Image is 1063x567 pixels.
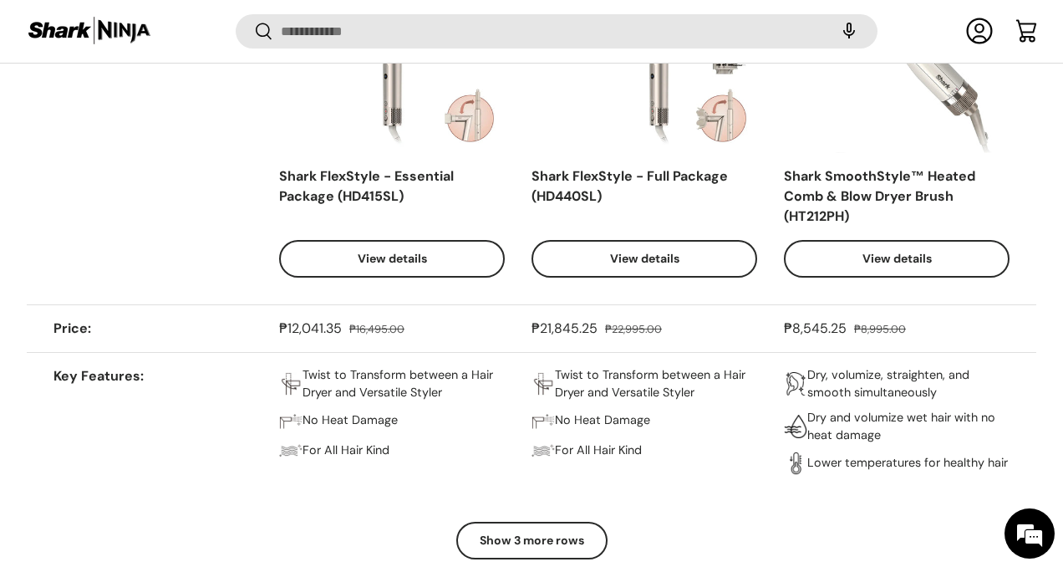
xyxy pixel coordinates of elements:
[279,240,505,278] a: View details
[274,8,314,49] div: Minimize live chat window
[822,13,876,50] speech-search-button: Search by voice
[97,174,231,343] span: We're online!
[784,166,1010,227] div: Shark SmoothStyle™ Heated Comb & Blow Dryer Brush (HT212PH)
[303,366,505,402] p: Twist to Transform between a Hair Dryer and Versatile Styler
[8,384,318,442] textarea: Type your message and hit 'Enter'
[555,442,642,460] p: For All Hair Kind
[279,166,505,227] div: Shark FlexStyle - Essential Package (HD415SL)
[279,319,346,337] strong: ₱12,041.35
[784,240,1010,278] a: View details
[854,322,906,336] s: ₱8,995.00
[807,454,1008,472] p: Lower temperatures for healthy hair
[531,319,602,337] strong: ₱21,845.25
[531,240,757,278] a: View details
[303,411,398,430] p: No Heat Damage
[605,322,662,336] s: ₱22,995.00
[555,366,757,402] p: Twist to Transform between a Hair Dryer and Versatile Styler
[27,15,152,48] img: Shark Ninja Philippines
[27,304,279,352] th: Price
[807,366,1010,402] p: Dry, volumize, straighten, and smooth simultaneously
[456,522,608,559] button: Show 3 more rows
[555,411,650,430] p: No Heat Damage
[303,442,389,460] p: For All Hair Kind
[349,322,404,336] s: ₱16,495.00
[87,94,281,115] div: Chat with us now
[807,409,1010,445] p: Dry and volumize wet hair with no heat damage
[27,352,279,497] th: Key Features
[784,319,851,337] strong: ₱8,545.25
[531,166,757,227] div: Shark FlexStyle - Full Package (HD440SL)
